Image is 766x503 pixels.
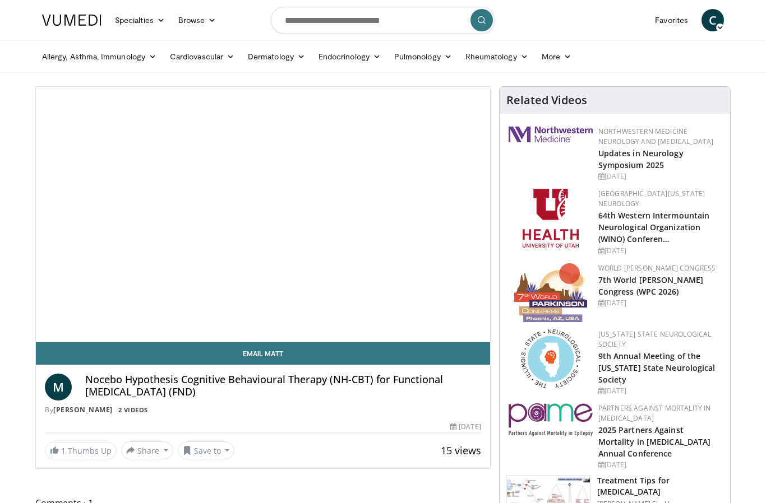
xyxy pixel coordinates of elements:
a: 2025 Partners Against Mortality in [MEDICAL_DATA] Annual Conference [598,425,711,459]
div: By [45,405,481,415]
img: VuMedi Logo [42,15,101,26]
a: Northwestern Medicine Neurology and [MEDICAL_DATA] [598,127,714,146]
a: Endocrinology [312,45,387,68]
a: Browse [172,9,223,31]
a: [US_STATE] State Neurological Society [598,329,712,349]
h4: Related Videos [506,94,587,107]
a: 9th Annual Meeting of the [US_STATE] State Neurological Society [598,351,716,385]
div: [DATE] [598,386,721,396]
a: Allergy, Asthma, Immunology [35,45,163,68]
a: Specialties [108,9,172,31]
a: M [45,374,72,400]
a: 2 Videos [114,406,151,415]
img: eb8b354f-837c-42f6-ab3d-1e8ded9eaae7.png.150x105_q85_autocrop_double_scale_upscale_version-0.2.png [509,403,593,436]
button: Share [121,441,173,459]
img: 16fe1da8-a9a0-4f15-bd45-1dd1acf19c34.png.150x105_q85_autocrop_double_scale_upscale_version-0.2.png [514,263,587,322]
img: f6362829-b0a3-407d-a044-59546adfd345.png.150x105_q85_autocrop_double_scale_upscale_version-0.2.png [523,189,579,248]
h4: Nocebo Hypothesis Cognitive Behavioural Therapy (NH-CBT) for Functional [MEDICAL_DATA] (FND) [85,374,481,398]
input: Search topics, interventions [271,7,495,34]
a: Email Matt [36,342,490,365]
a: [PERSON_NAME] [53,405,113,414]
h3: Treatment Tips for [MEDICAL_DATA] [597,475,723,497]
div: [DATE] [598,460,721,470]
span: 1 [61,445,66,456]
button: Save to [178,441,235,459]
a: Pulmonology [387,45,459,68]
a: Cardiovascular [163,45,241,68]
a: World [PERSON_NAME] Congress [598,263,716,273]
a: Rheumatology [459,45,535,68]
a: 1 Thumbs Up [45,442,117,459]
div: [DATE] [598,298,721,308]
div: [DATE] [598,246,721,256]
div: [DATE] [598,171,721,181]
a: C [702,9,724,31]
a: [GEOGRAPHIC_DATA][US_STATE] Neurology [598,189,705,208]
span: 15 views [441,444,481,457]
img: 2a462fb6-9365-492a-ac79-3166a6f924d8.png.150x105_q85_autocrop_double_scale_upscale_version-0.2.jpg [509,127,593,142]
a: Partners Against Mortality in [MEDICAL_DATA] [598,403,711,423]
div: [DATE] [450,422,481,432]
video-js: Video Player [36,87,490,342]
img: 71a8b48c-8850-4916-bbdd-e2f3ccf11ef9.png.150x105_q85_autocrop_double_scale_upscale_version-0.2.png [521,329,580,388]
a: 64th Western Intermountain Neurological Organization (WINO) Conferen… [598,210,710,244]
a: Favorites [648,9,695,31]
a: More [535,45,578,68]
a: Updates in Neurology Symposium 2025 [598,148,684,170]
a: Dermatology [241,45,312,68]
a: 7th World [PERSON_NAME] Congress (WPC 2026) [598,274,703,297]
